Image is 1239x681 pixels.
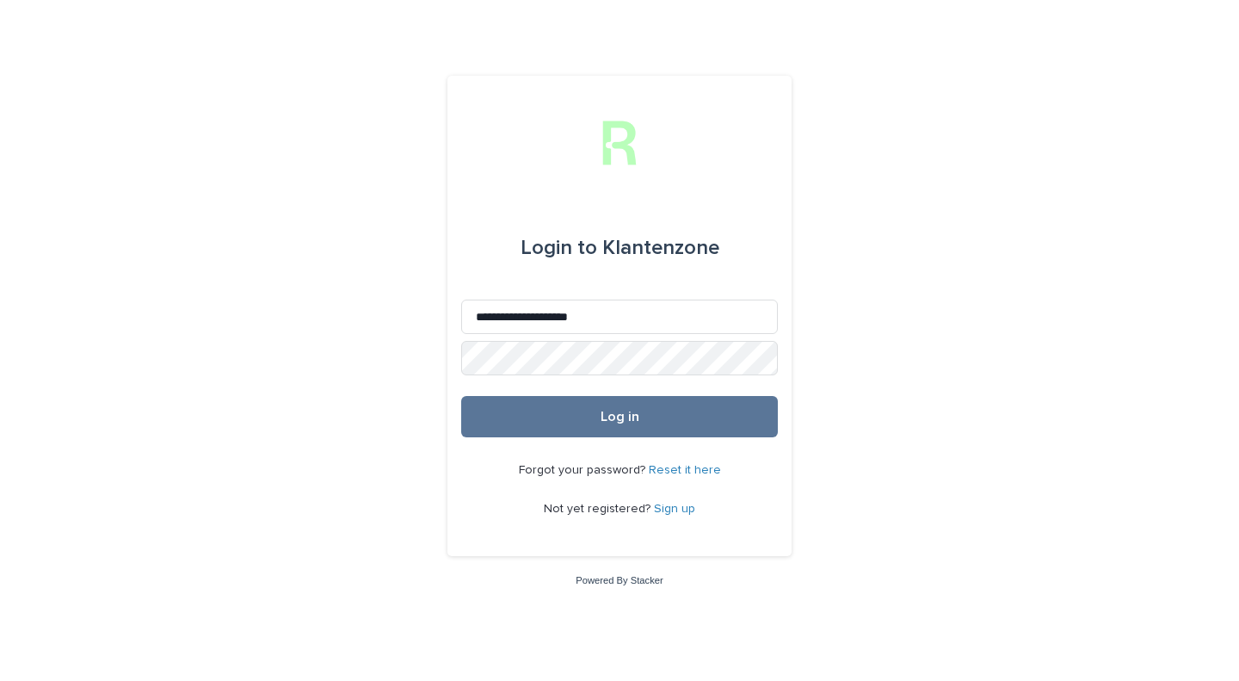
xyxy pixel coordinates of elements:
[601,410,639,424] span: Log in
[654,503,695,515] a: Sign up
[521,224,719,272] div: Klantenzone
[649,464,721,476] a: Reset it here
[521,238,597,258] span: Login to
[544,503,654,515] span: Not yet registered?
[594,117,645,169] img: h2KIERbZRTK6FourSpbg
[461,396,778,437] button: Log in
[576,575,663,585] a: Powered By Stacker
[519,464,649,476] span: Forgot your password?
